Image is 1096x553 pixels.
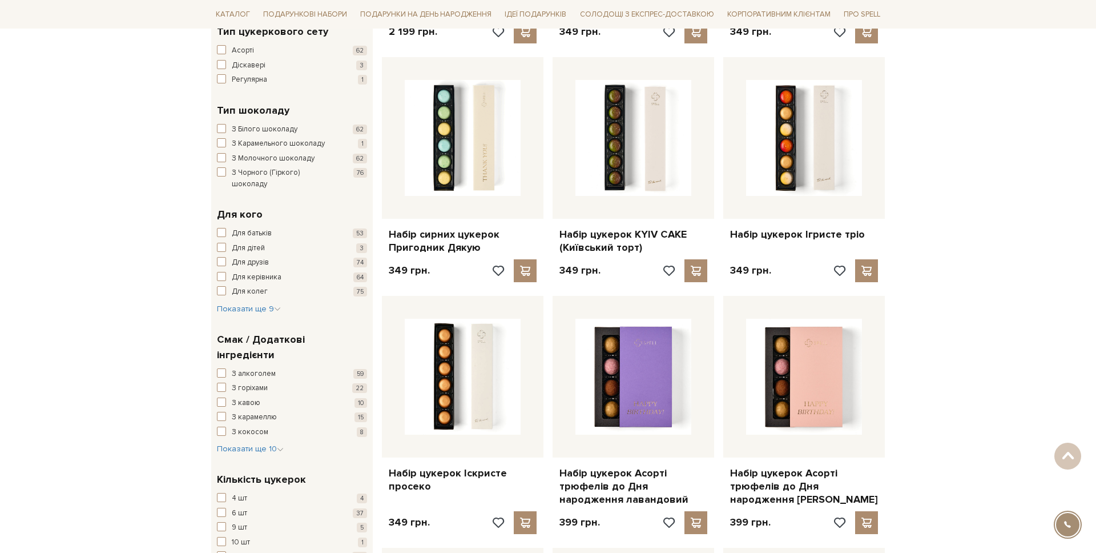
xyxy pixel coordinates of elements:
[389,467,537,494] a: Набір цукерок Іскристе просеко
[353,273,367,282] span: 64
[217,493,367,504] button: 4 шт 4
[353,258,367,267] span: 74
[353,154,367,163] span: 62
[217,272,367,283] button: Для керівника 64
[353,369,367,379] span: 59
[356,243,367,253] span: 3
[575,5,719,24] a: Солодощі з експрес-доставкою
[232,60,265,71] span: Діскавері
[217,153,367,165] button: З Молочного шоколаду 62
[389,25,437,38] p: 2 199 грн.
[217,368,367,380] button: З алкоголем 59
[358,139,367,149] span: 1
[217,45,367,57] button: Асорті 62
[730,264,771,277] p: 349 грн.
[353,229,367,238] span: 53
[559,228,707,255] a: Набір цукерок KYIV CAKE (Київський торт)
[232,383,268,394] span: З горіхами
[389,228,537,255] a: Набір сирних цукерок Пригодник Дякую
[354,398,367,408] span: 10
[217,398,367,409] button: З кавою 10
[232,522,247,534] span: 9 шт
[357,523,367,532] span: 5
[217,427,367,438] button: З кокосом 8
[354,412,367,422] span: 15
[217,443,284,455] button: Показати ще 10
[232,74,267,86] span: Регулярна
[730,467,878,507] a: Набір цукерок Асорті трюфелів до Дня народження [PERSON_NAME]
[232,537,250,548] span: 10 шт
[232,167,336,190] span: З Чорного (Гіркого) шоколаду
[356,61,367,70] span: 3
[353,125,367,134] span: 62
[217,167,367,190] button: З Чорного (Гіркого) шоколаду 76
[217,124,367,135] button: З Білого шоколаду 62
[353,46,367,55] span: 62
[357,494,367,503] span: 4
[217,138,367,150] button: З Карамельного шоколаду 1
[356,6,496,23] a: Подарунки на День народження
[232,508,247,519] span: 6 шт
[217,257,367,269] button: Для друзів 74
[232,412,277,423] span: З карамеллю
[559,264,601,277] p: 349 грн.
[217,472,306,487] span: Кількість цукерок
[232,286,268,298] span: Для колег
[217,74,367,86] button: Регулярна 1
[232,368,276,380] span: З алкоголем
[352,383,367,393] span: 22
[232,398,260,409] span: З кавою
[559,467,707,507] a: Набір цукерок Асорті трюфелів до Дня народження лавандовий
[217,103,289,118] span: Тип шоколаду
[217,303,281,315] button: Показати ще 9
[217,228,367,239] button: Для батьків 53
[217,522,367,534] button: 9 шт 5
[232,228,272,239] span: Для батьків
[232,243,265,254] span: Для дітей
[389,516,430,529] p: 349 грн.
[217,286,367,298] button: Для колег 75
[353,168,367,178] span: 76
[259,6,352,23] a: Подарункові набори
[217,60,367,71] button: Діскавері 3
[232,124,297,135] span: З Білого шоколаду
[217,537,367,548] button: 10 шт 1
[217,508,367,519] button: 6 шт 37
[232,493,247,504] span: 4 шт
[232,138,325,150] span: З Карамельного шоколаду
[217,24,328,39] span: Тип цукеркового сету
[730,516,771,529] p: 399 грн.
[358,75,367,85] span: 1
[232,272,281,283] span: Для керівника
[353,508,367,518] span: 37
[232,427,268,438] span: З кокосом
[217,332,364,363] span: Смак / Додаткові інгредієнти
[232,153,315,165] span: З Молочного шоколаду
[217,243,367,254] button: Для дітей 3
[839,6,885,23] a: Про Spell
[730,25,771,38] p: 349 грн.
[358,538,367,547] span: 1
[389,264,430,277] p: 349 грн.
[217,383,367,394] button: З горіхами 22
[559,516,600,529] p: 399 грн.
[500,6,571,23] a: Ідеї подарунків
[723,6,835,23] a: Корпоративним клієнтам
[357,427,367,437] span: 8
[217,412,367,423] button: З карамеллю 15
[217,444,284,454] span: Показати ще 10
[211,6,255,23] a: Каталог
[232,45,254,57] span: Асорті
[730,228,878,241] a: Набір цукерок Ігристе тріо
[217,207,263,222] span: Для кого
[232,257,269,269] span: Для друзів
[353,287,367,296] span: 75
[217,304,281,314] span: Показати ще 9
[559,25,601,38] p: 349 грн.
